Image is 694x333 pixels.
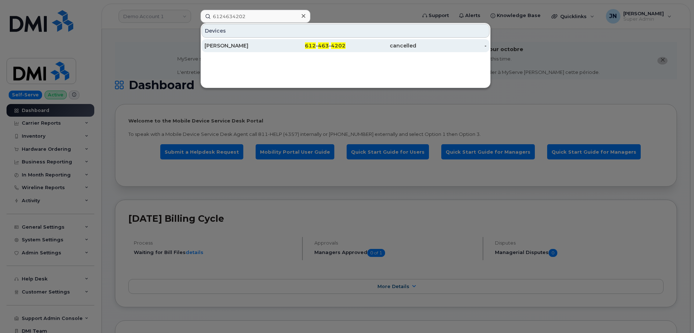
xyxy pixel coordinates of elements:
div: - [416,42,487,49]
a: [PERSON_NAME]612-463-4202cancelled- [202,39,489,52]
div: Devices [202,24,489,38]
span: 4202 [331,42,346,49]
div: [PERSON_NAME] [205,42,275,49]
span: 463 [318,42,329,49]
span: 612 [305,42,316,49]
div: - - [275,42,346,49]
div: cancelled [346,42,416,49]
